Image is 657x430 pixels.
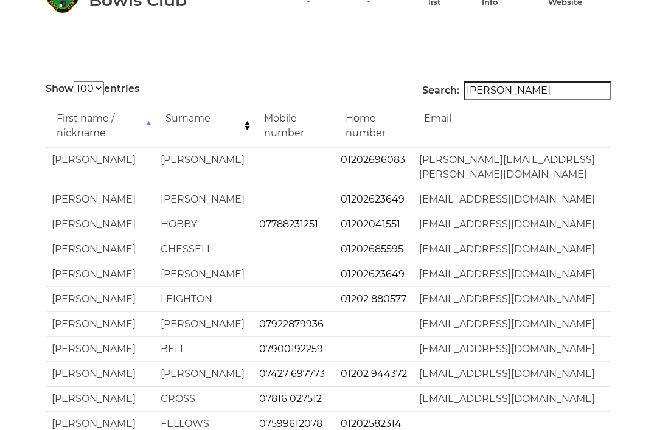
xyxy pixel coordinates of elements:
td: [PERSON_NAME][EMAIL_ADDRESS][PERSON_NAME][DOMAIN_NAME] [413,147,611,187]
td: [EMAIL_ADDRESS][DOMAIN_NAME] [413,187,611,212]
td: [PERSON_NAME] [46,286,155,311]
a: 01202623649 [341,268,405,280]
td: [PERSON_NAME] [155,311,253,336]
td: Home number [335,105,413,147]
td: [PERSON_NAME] [155,262,253,286]
a: 01202685595 [341,243,403,255]
td: LEIGHTON [155,286,253,311]
td: HOBBY [155,212,253,237]
td: [EMAIL_ADDRESS][DOMAIN_NAME] [413,336,611,361]
a: 01202582314 [341,418,401,429]
td: [EMAIL_ADDRESS][DOMAIN_NAME] [413,237,611,262]
a: 01202 944372 [341,368,407,380]
td: Mobile number [253,105,335,147]
td: [EMAIL_ADDRESS][DOMAIN_NAME] [413,386,611,411]
input: Search: [464,81,611,100]
td: CHESSELL [155,237,253,262]
label: Search: [422,81,611,100]
td: Surname: activate to sort column ascending [155,105,253,147]
a: 07922879936 [259,318,324,330]
td: [EMAIL_ADDRESS][DOMAIN_NAME] [413,361,611,386]
td: [PERSON_NAME] [46,262,155,286]
a: 01202 880577 [341,293,406,305]
td: First name / nickname: activate to sort column descending [46,105,155,147]
a: 01202041551 [341,218,400,230]
td: [EMAIL_ADDRESS][DOMAIN_NAME] [413,212,611,237]
a: 07599612078 [259,418,322,429]
td: [EMAIL_ADDRESS][DOMAIN_NAME] [413,262,611,286]
td: [EMAIL_ADDRESS][DOMAIN_NAME] [413,286,611,311]
td: [PERSON_NAME] [155,187,253,212]
td: [PERSON_NAME] [46,311,155,336]
td: Email [413,105,611,147]
select: Showentries [74,81,104,95]
label: Show entries [46,81,139,96]
a: 01202623649 [341,193,405,205]
td: [PERSON_NAME] [46,237,155,262]
td: [PERSON_NAME] [155,147,253,187]
td: [EMAIL_ADDRESS][DOMAIN_NAME] [413,311,611,336]
td: [PERSON_NAME] [46,386,155,411]
td: [PERSON_NAME] [155,361,253,386]
a: 07816 027512 [259,393,322,404]
a: 01202696083 [341,154,405,165]
td: CROSS [155,386,253,411]
td: [PERSON_NAME] [46,212,155,237]
td: [PERSON_NAME] [46,147,155,187]
td: [PERSON_NAME] [46,361,155,386]
td: [PERSON_NAME] [46,336,155,361]
td: BELL [155,336,253,361]
td: [PERSON_NAME] [46,187,155,212]
a: 07427 697773 [259,368,325,380]
a: 07788231251 [259,218,318,230]
a: 07900192259 [259,343,323,355]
